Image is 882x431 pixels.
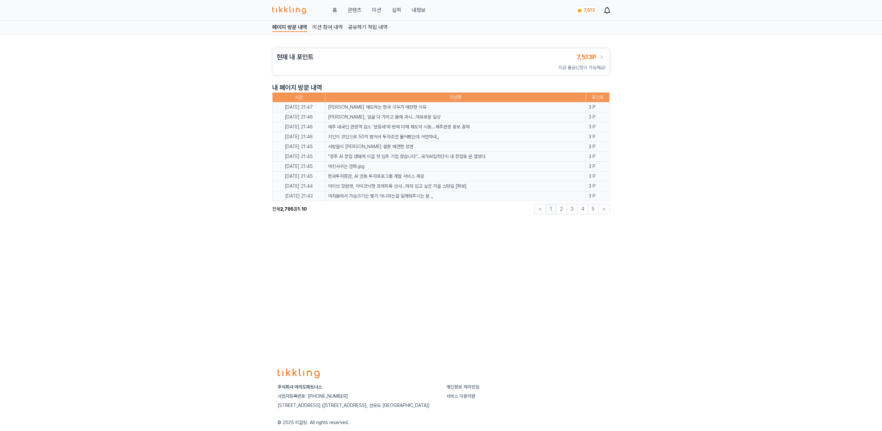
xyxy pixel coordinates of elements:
[576,52,605,62] a: 7,513P
[348,23,388,32] a: 공유하기 적립 내역
[328,193,583,200] a: 여자몸에서 가슴크기는 별거 아니라는걸 일깨워주시는 분 ,,
[278,393,436,399] p: 사업자등록번호: [PHONE_NUMBER]
[275,143,322,150] p: [DATE] 21:45
[412,6,426,14] a: 내정보
[586,191,610,201] td: 3 P
[567,204,577,214] button: 3
[558,65,605,70] span: 지금 출금신청이 가능해요!
[392,6,401,14] a: 실적
[275,153,322,160] p: [DATE] 21:45
[273,93,325,102] th: 시간
[277,52,313,62] h3: 현재 내 포인트
[275,123,322,130] p: [DATE] 21:46
[272,83,610,92] p: 내 페이지 방문 내역
[278,384,436,390] p: 주식회사 여의도파트너스
[272,6,306,14] img: 티끌링
[275,133,322,140] p: [DATE] 21:46
[598,204,610,214] button: >
[586,132,610,142] td: 3 P
[586,172,610,181] td: 3 P
[312,23,343,32] a: 미션 참여 내역
[275,193,322,200] p: [DATE] 21:43
[577,8,582,13] img: coin
[586,93,610,102] th: 포인트
[328,133,583,140] a: 지인이 코인으로 50억 벌어서 투자조언 물어봤는데 거만하네,,
[446,384,479,390] a: 개인정보 처리방침
[328,123,583,130] a: 제주 내국인 관광객 감소 '반등세'에 탄력 더해 재도약 시동...제주관광 홍보 총력
[328,183,583,190] a: 아이브 장원영, 아이코닉한 프레피룩 선사…따라 입고 싶은 가을 스타일 [화보]
[333,6,337,14] a: 홈
[328,163,583,170] a: 여친사귀는 만화.jpg
[280,206,294,212] strong: 2,795
[574,5,597,15] a: coin 7,513
[545,204,556,214] button: 1
[577,204,588,214] button: 4
[328,143,583,150] a: 사람들이 [PERSON_NAME] 결혼 예견한 장면
[586,122,610,132] td: 3 P
[576,53,596,61] span: 7,513P
[586,162,610,172] td: 3 P
[278,419,604,426] p: © 2025 티끌링. All rights reserved.
[446,393,475,399] a: 서비스 이용약관
[302,206,307,212] strong: 10
[298,206,300,212] strong: 1
[328,153,583,160] a: “광주 AI 창업 생태계 이끌 첫 입주 기업 찾습니다”…국가AI집적단지 내 창업동 문 열었다
[586,112,610,122] td: 3 P
[372,6,381,14] button: 미션
[275,173,322,180] p: [DATE] 21:45
[325,93,586,102] th: 미션명
[556,204,567,214] button: 2
[278,368,320,378] img: logo
[586,152,610,162] td: 3 P
[275,163,322,170] p: [DATE] 21:45
[275,114,322,121] p: [DATE] 21:46
[588,204,598,214] button: 5
[328,104,583,111] a: [PERSON_NAME] 애도하는 한국 극우가 애잔한 이유
[275,183,322,190] p: [DATE] 21:44
[278,402,436,409] p: [STREET_ADDRESS] ([STREET_ADDRESS], 선유도 [GEOGRAPHIC_DATA])
[586,181,610,191] td: 3 P
[586,142,610,152] td: 3 P
[584,8,595,13] span: 7,513
[328,114,583,121] a: [PERSON_NAME], 얼굴 다 가리고 몸매 과시…여유로운 일상
[275,104,322,111] p: [DATE] 21:47
[586,102,610,112] td: 3 P
[348,6,362,14] a: 콘텐츠
[534,204,545,214] button: <
[272,23,307,32] a: 페이지 방문 내역
[272,206,307,212] p: 전체 중 -
[328,173,583,180] a: 한국투자증권, AI 연동 투자프로그램 개발 서비스 제공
